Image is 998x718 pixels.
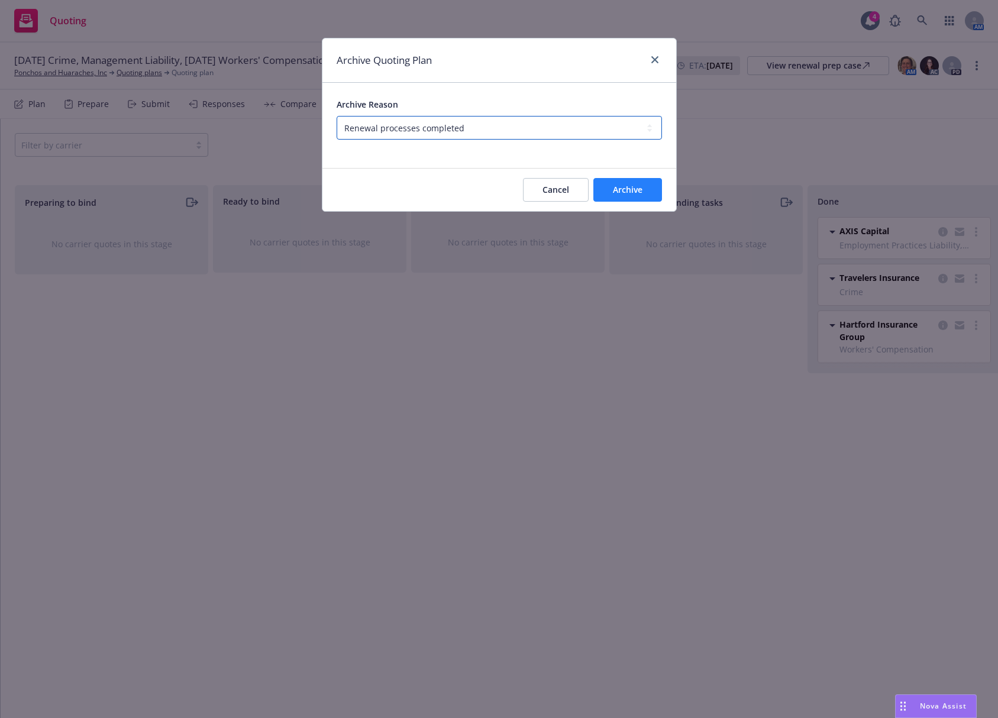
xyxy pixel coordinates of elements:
button: Archive [593,178,662,202]
span: Nova Assist [920,701,967,711]
span: Archive Reason [337,99,398,110]
h1: Archive Quoting Plan [337,53,432,68]
button: Cancel [523,178,589,202]
span: Archive [613,184,642,195]
button: Nova Assist [895,694,977,718]
a: close [648,53,662,67]
span: Cancel [542,184,569,195]
div: Drag to move [896,695,910,717]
